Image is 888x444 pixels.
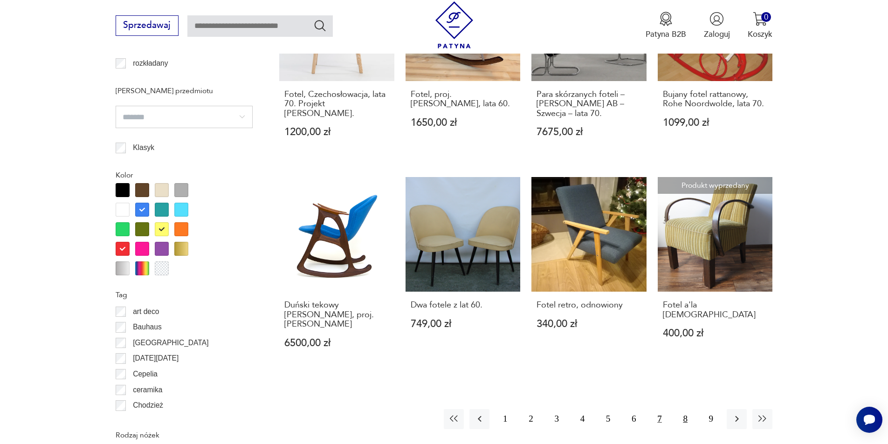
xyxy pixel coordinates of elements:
a: Dwa fotele z lat 60.Dwa fotele z lat 60.749,00 zł [406,177,521,370]
button: 8 [675,409,695,429]
p: 7675,00 zł [537,127,641,137]
h3: Fotel retro, odnowiony [537,301,641,310]
button: 2 [521,409,541,429]
p: 400,00 zł [663,328,768,338]
p: 6500,00 zł [284,338,389,348]
p: Rodzaj nóżek [116,429,253,441]
p: Cepelia [133,368,158,380]
p: ceramika [133,384,162,396]
img: Patyna - sklep z meblami i dekoracjami vintage [431,1,478,48]
button: Patyna B2B [646,12,686,40]
img: Ikona koszyka [753,12,767,26]
p: Tag [116,289,253,301]
p: Klasyk [133,142,154,154]
p: Patyna B2B [646,29,686,40]
a: Ikona medaluPatyna B2B [646,12,686,40]
button: 9 [701,409,721,429]
p: art deco [133,306,159,318]
div: 0 [761,12,771,22]
p: Zaloguj [704,29,730,40]
iframe: Smartsupp widget button [856,407,882,433]
button: 6 [624,409,644,429]
button: Szukaj [313,19,327,32]
p: 1200,00 zł [284,127,389,137]
button: 4 [572,409,592,429]
h3: Bujany fotel rattanowy, Rohe Noordwolde, lata 70. [663,90,768,109]
img: Ikona medalu [659,12,673,26]
p: 340,00 zł [537,319,641,329]
p: rozkładany [133,57,168,69]
h3: Duński tekowy [PERSON_NAME], proj. [PERSON_NAME] [284,301,389,329]
a: Fotel retro, odnowionyFotel retro, odnowiony340,00 zł [531,177,647,370]
p: Koszyk [748,29,772,40]
p: Ćmielów [133,415,161,427]
p: Bauhaus [133,321,162,333]
button: 5 [598,409,618,429]
p: 1099,00 zł [663,118,768,128]
h3: Fotel a'la [DEMOGRAPHIC_DATA] [663,301,768,320]
p: 1650,00 zł [411,118,516,128]
h3: Dwa fotele z lat 60. [411,301,516,310]
button: 1 [495,409,515,429]
a: Produkt wyprzedanyFotel a'la HalabalaFotel a'la [DEMOGRAPHIC_DATA]400,00 zł [658,177,773,370]
button: 7 [649,409,669,429]
p: Kolor [116,169,253,181]
p: [PERSON_NAME] przedmiotu [116,85,253,97]
button: Zaloguj [704,12,730,40]
button: 0Koszyk [748,12,772,40]
h3: Para skórzanych foteli – [PERSON_NAME] AB – Szwecja – lata 70. [537,90,641,118]
h3: Fotel, proj. [PERSON_NAME], lata 60. [411,90,516,109]
img: Ikonka użytkownika [709,12,724,26]
p: 749,00 zł [411,319,516,329]
a: Sprzedawaj [116,22,179,30]
p: Chodzież [133,399,163,411]
button: Sprzedawaj [116,15,179,36]
h3: Fotel, Czechosłowacja, lata 70. Projekt [PERSON_NAME]. [284,90,389,118]
button: 3 [547,409,567,429]
p: [DATE][DATE] [133,352,179,364]
p: [GEOGRAPHIC_DATA] [133,337,208,349]
a: Duński tekowy fotel bujany, proj. Aage ChristiansenDuński tekowy [PERSON_NAME], proj. [PERSON_NAM... [279,177,394,370]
